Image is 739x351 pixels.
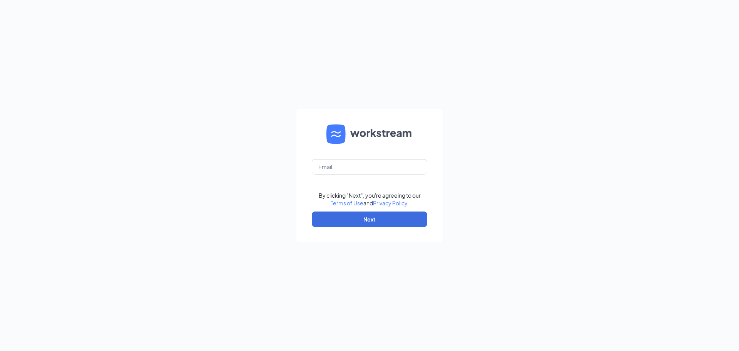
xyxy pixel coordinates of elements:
a: Privacy Policy [373,200,407,207]
img: WS logo and Workstream text [326,124,413,144]
div: By clicking "Next", you're agreeing to our and . [319,191,421,207]
button: Next [312,212,427,227]
a: Terms of Use [331,200,363,207]
input: Email [312,159,427,175]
